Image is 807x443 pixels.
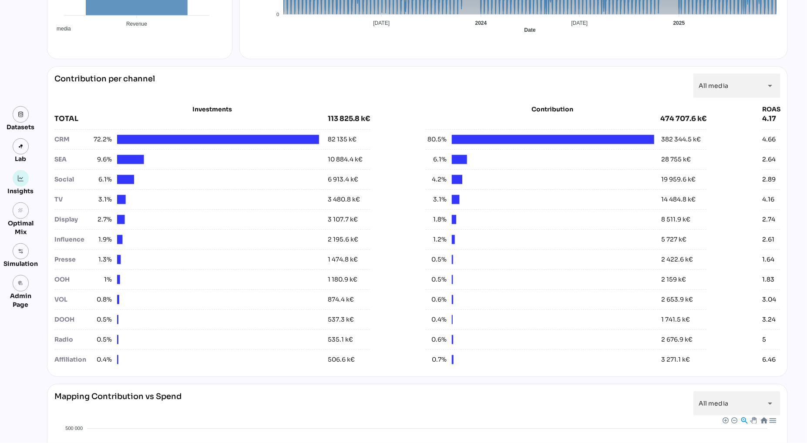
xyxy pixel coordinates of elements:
i: admin_panel_settings [18,280,24,286]
text: Date [524,27,535,34]
div: 474 707.6 k€ [660,114,706,124]
div: 2 195.6 k€ [328,235,358,244]
div: Lab [11,154,30,163]
div: 2 422.6 k€ [661,255,693,264]
tspan: Revenue [126,21,147,27]
div: 382 344.5 k€ [661,135,701,144]
div: Zoom In [722,417,728,423]
div: 19 959.6 k€ [661,175,696,184]
div: Display [54,215,91,224]
span: 3.1% [91,195,112,204]
i: arrow_drop_down [765,81,775,91]
span: 0.7% [426,355,447,364]
div: SEA [54,155,91,164]
div: Insights [8,187,34,195]
div: 10 884.4 k€ [328,155,363,164]
div: 874.4 k€ [328,295,354,304]
span: 0.5% [91,335,112,344]
div: 535.1 k€ [328,335,353,344]
img: settings.svg [18,248,24,255]
div: OOH [54,275,91,284]
div: Mapping Contribution vs Spend [54,391,182,416]
span: 72.2% [91,135,112,144]
div: 82 135 k€ [328,135,356,144]
div: 3 480.8 k€ [328,195,360,204]
div: Presse [54,255,91,264]
div: CRM [54,135,91,144]
span: 1% [91,275,112,284]
div: Influence [54,235,91,244]
span: 1.3% [91,255,112,264]
div: Radio [54,335,91,344]
span: 0.5% [91,315,112,324]
div: TV [54,195,91,204]
tspan: 500 000 [65,426,83,431]
span: 80.5% [426,135,447,144]
div: Affiliation [54,355,91,364]
div: 3 107.7 k€ [328,215,358,224]
div: 2 653.9 k€ [661,295,693,304]
div: Simulation [3,259,38,268]
div: 113 825.8 k€ [328,114,370,124]
div: VOL [54,295,91,304]
span: 0.5% [426,255,447,264]
div: 8 511.9 k€ [661,215,690,224]
div: 28 755 k€ [661,155,691,164]
tspan: 2024 [475,20,487,26]
span: All media [699,82,728,90]
span: 0.4% [91,355,112,364]
i: arrow_drop_down [765,398,775,409]
span: 0.8% [91,295,112,304]
div: 1 474.8 k€ [328,255,358,264]
span: 6.1% [426,155,447,164]
div: 6 913.4 k€ [328,175,358,184]
span: 9.6% [91,155,112,164]
img: graph.svg [18,175,24,181]
tspan: [DATE] [373,20,390,26]
span: 0.5% [426,275,447,284]
span: 3.1% [426,195,447,204]
div: Menu [769,416,776,424]
span: 1.8% [426,215,447,224]
span: 1.2% [426,235,447,244]
span: media [50,26,71,32]
span: 1.9% [91,235,112,244]
span: 4.2% [426,175,447,184]
div: 1 180.9 k€ [328,275,357,284]
div: 14 484.8 k€ [661,195,696,204]
div: TOTAL [54,114,328,124]
span: 0.4% [426,315,447,324]
div: Social [54,175,91,184]
div: Investments [54,105,370,114]
div: 3 271.1 k€ [661,355,690,364]
i: grain [18,208,24,214]
div: Zoom Out [731,417,737,423]
img: lab.svg [18,144,24,150]
div: 2 159 k€ [661,275,686,284]
div: Admin Page [3,292,38,309]
div: Selection Zoom [740,416,748,424]
div: Datasets [7,123,35,131]
span: 2.7% [91,215,112,224]
div: 2 676.9 k€ [661,335,693,344]
tspan: [DATE] [571,20,588,26]
div: Panning [750,417,756,423]
span: 6.1% [91,175,112,184]
span: 0.6% [426,335,447,344]
img: data.svg [18,111,24,117]
div: 5 727 k€ [661,235,686,244]
tspan: 2025 [673,20,685,26]
span: All media [699,399,728,407]
div: Reset Zoom [760,416,767,424]
div: 537.3 k€ [328,315,354,324]
div: Contribution [447,105,658,114]
div: Optimal Mix [3,219,38,236]
tspan: 0 [276,12,279,17]
div: 1 741.5 k€ [661,315,690,324]
div: Contribution per channel [54,74,155,98]
div: 506.6 k€ [328,355,355,364]
span: 0.6% [426,295,447,304]
div: DOOH [54,315,91,324]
